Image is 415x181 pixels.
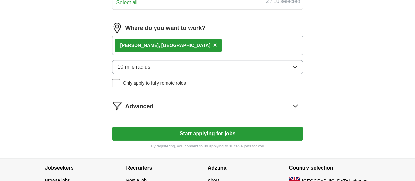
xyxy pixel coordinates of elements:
h4: Country selection [289,159,370,177]
img: filter [112,101,122,111]
span: Only apply to fully remote roles [123,80,186,87]
button: Start applying for jobs [112,127,303,141]
span: × [213,41,217,49]
button: × [213,40,217,50]
img: location.png [112,23,122,33]
label: Where do you want to work? [125,24,205,33]
button: 10 mile radius [112,60,303,74]
span: Advanced [125,102,153,111]
p: By registering, you consent to us applying to suitable jobs for you [112,143,303,149]
input: Only apply to fully remote roles [112,79,120,87]
span: 10 mile radius [117,63,150,71]
div: [PERSON_NAME], [GEOGRAPHIC_DATA] [120,42,210,49]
